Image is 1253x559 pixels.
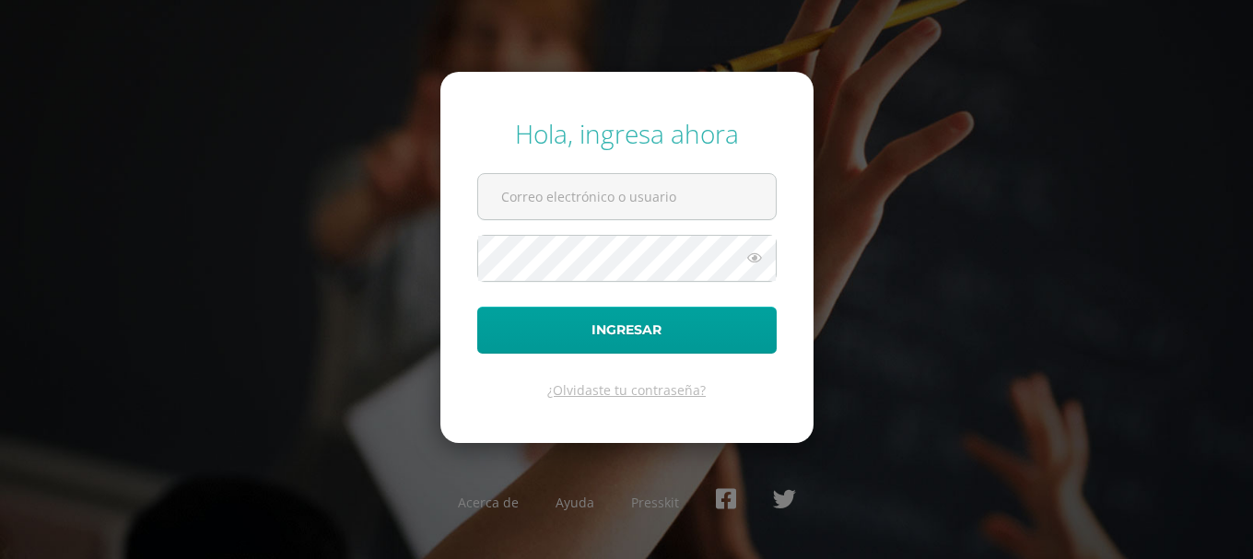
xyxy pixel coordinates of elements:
[477,307,777,354] button: Ingresar
[556,494,594,511] a: Ayuda
[631,494,679,511] a: Presskit
[458,494,519,511] a: Acerca de
[477,116,777,151] div: Hola, ingresa ahora
[478,174,776,219] input: Correo electrónico o usuario
[547,381,706,399] a: ¿Olvidaste tu contraseña?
